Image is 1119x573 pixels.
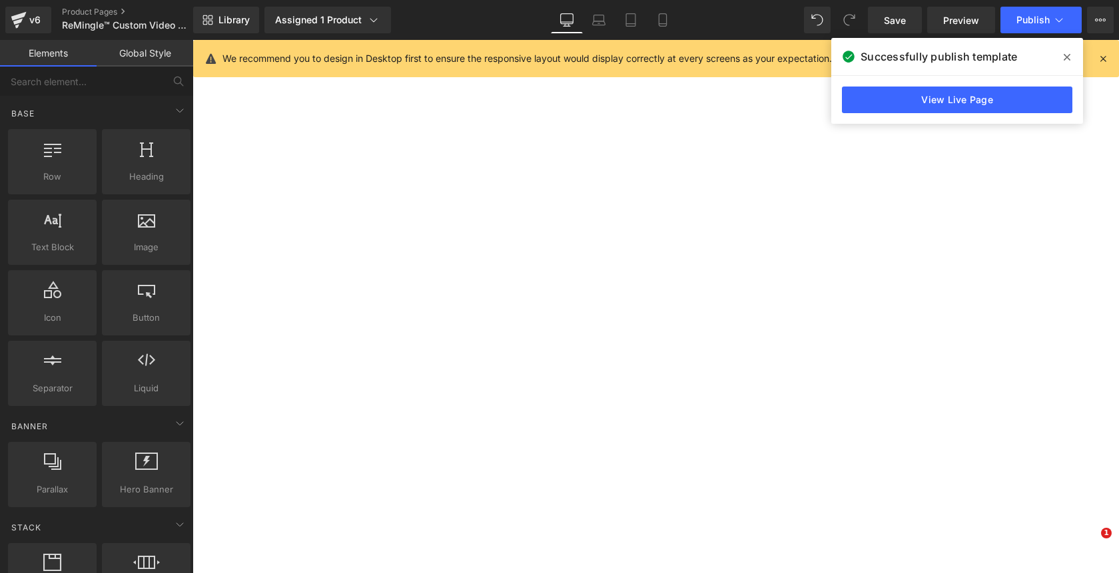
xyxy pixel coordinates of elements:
[836,7,863,33] button: Redo
[804,7,831,33] button: Undo
[583,7,615,33] a: Laptop
[12,170,93,184] span: Row
[62,20,190,31] span: ReMingle™ Custom Video 3D Crystal Sphere
[927,7,995,33] a: Preview
[106,381,186,395] span: Liquid
[12,311,93,325] span: Icon
[1016,15,1050,25] span: Publish
[222,51,832,66] p: We recommend you to design in Desktop first to ensure the responsive layout would display correct...
[5,7,51,33] a: v6
[62,7,215,17] a: Product Pages
[106,170,186,184] span: Heading
[106,240,186,254] span: Image
[12,482,93,496] span: Parallax
[861,49,1017,65] span: Successfully publish template
[106,311,186,325] span: Button
[1000,7,1082,33] button: Publish
[275,13,380,27] div: Assigned 1 Product
[10,420,49,433] span: Banner
[1074,528,1106,560] iframe: Intercom live chat
[106,482,186,496] span: Hero Banner
[218,14,250,26] span: Library
[27,11,43,29] div: v6
[12,240,93,254] span: Text Block
[97,40,193,67] a: Global Style
[10,107,36,120] span: Base
[1101,528,1112,538] span: 1
[1087,7,1114,33] button: More
[10,521,43,534] span: Stack
[842,87,1072,113] a: View Live Page
[551,7,583,33] a: Desktop
[943,13,979,27] span: Preview
[193,7,259,33] a: New Library
[884,13,906,27] span: Save
[12,381,93,395] span: Separator
[615,7,647,33] a: Tablet
[647,7,679,33] a: Mobile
